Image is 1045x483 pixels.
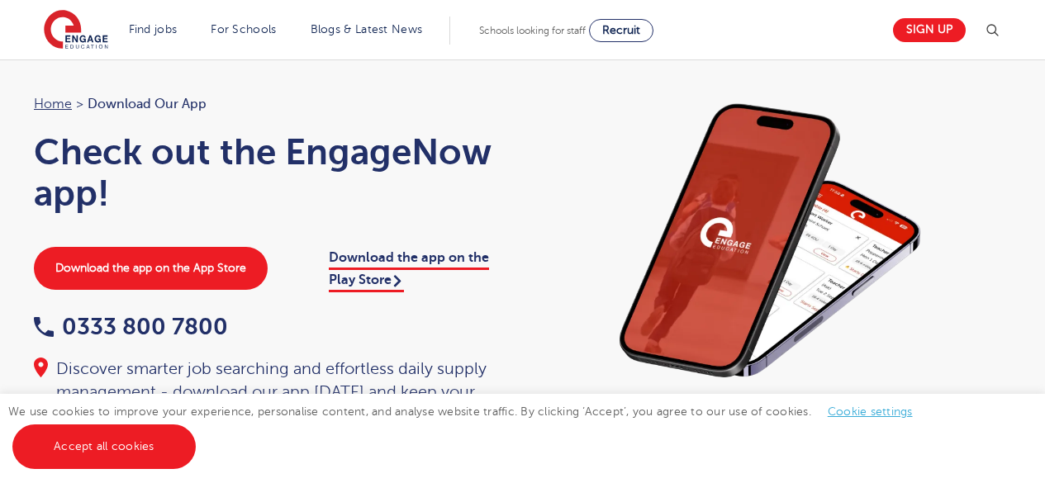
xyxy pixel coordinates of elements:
a: Blogs & Latest News [311,23,423,36]
a: Recruit [589,19,653,42]
nav: breadcrumb [34,93,506,115]
a: 0333 800 7800 [34,314,228,339]
span: > [76,97,83,111]
a: Find jobs [129,23,178,36]
a: Download the app on the Play Store [329,250,489,291]
h1: Check out the EngageNow app! [34,131,506,214]
a: Cookie settings [828,405,913,418]
a: Home [34,97,72,111]
div: Discover smarter job searching and effortless daily supply management - download our app [DATE] a... [34,358,506,427]
span: Recruit [602,24,640,36]
span: We use cookies to improve your experience, personalise content, and analyse website traffic. By c... [8,405,929,452]
a: For Schools [211,23,276,36]
img: Engage Education [44,10,108,51]
a: Accept all cookies [12,424,196,469]
span: Download our app [88,93,207,115]
a: Download the app on the App Store [34,247,268,290]
span: Schools looking for staff [479,25,586,36]
a: Sign up [893,18,966,42]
